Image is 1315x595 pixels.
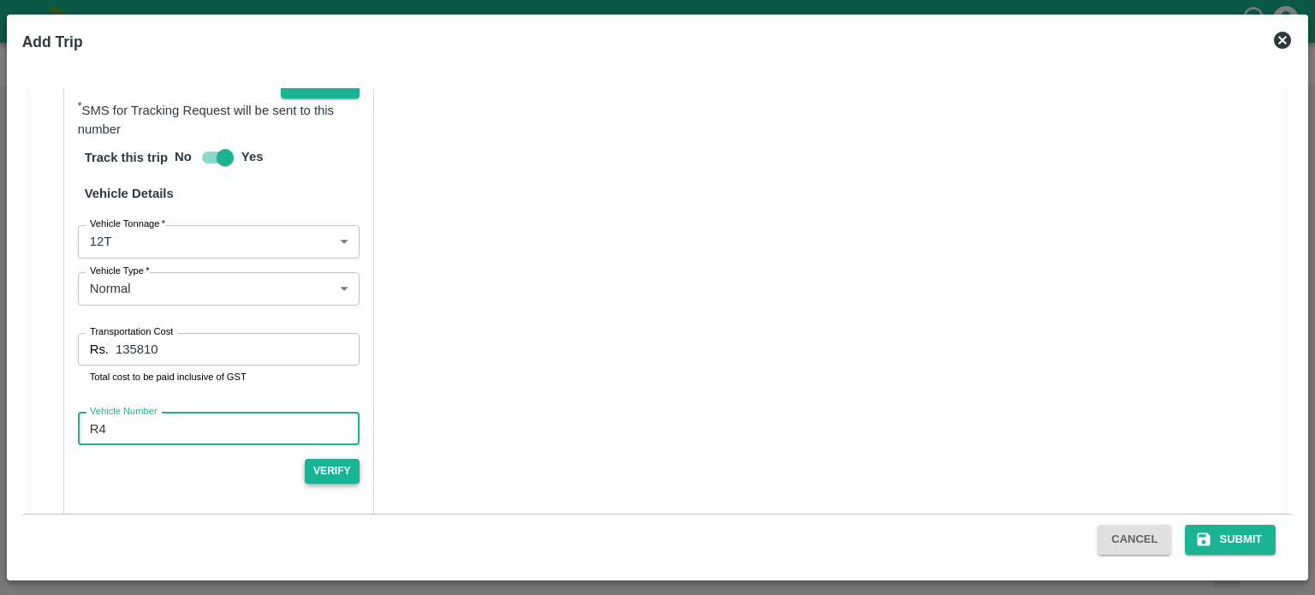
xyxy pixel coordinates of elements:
p: No [175,147,192,166]
label: Vehicle Tonnage [90,217,165,231]
strong: Vehicle Details [85,187,174,200]
b: Add Trip [22,33,83,51]
button: Verify [305,459,360,484]
label: Vehicle Number [90,405,158,419]
button: Cancel [1098,525,1171,555]
p: 12T [90,232,112,251]
p: Total cost to be paid inclusive of GST [90,369,348,384]
input: Ex: TS07EX8889 [78,413,360,445]
b: Yes [241,150,264,164]
h6: Track this trip [78,140,175,176]
p: Normal [90,279,131,298]
button: Submit [1185,525,1276,555]
p: SMS for Tracking Request will be sent to this number [78,98,360,140]
label: Vehicle Type [90,265,150,278]
label: Transportation Cost [90,325,173,339]
p: Rs. [90,340,109,359]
